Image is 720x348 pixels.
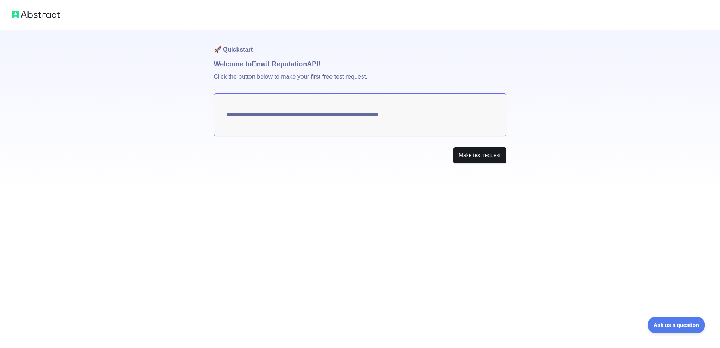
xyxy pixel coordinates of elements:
iframe: Toggle Customer Support [648,317,705,333]
h1: Welcome to Email Reputation API! [214,59,506,69]
img: Abstract logo [12,9,60,20]
p: Click the button below to make your first free test request. [214,69,506,93]
h1: 🚀 Quickstart [214,30,506,59]
button: Make test request [453,147,506,164]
